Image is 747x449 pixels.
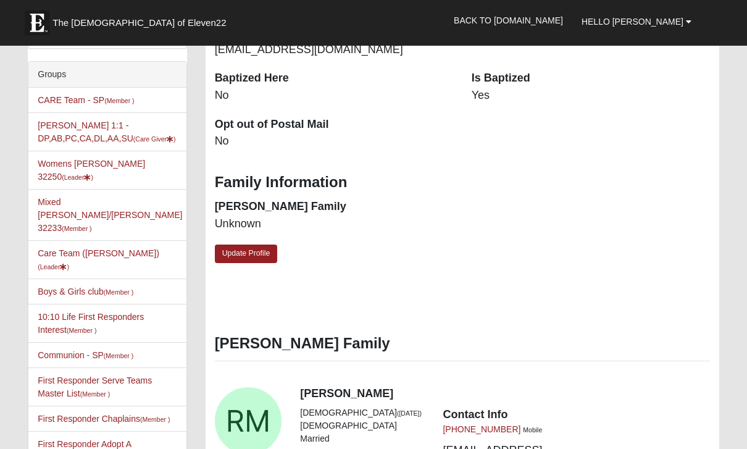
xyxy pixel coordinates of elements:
[38,159,145,182] a: Womens [PERSON_NAME] 32250(Leader)
[472,70,710,86] dt: Is Baptized
[472,88,710,104] dd: Yes
[28,62,186,88] div: Groups
[38,312,144,335] a: 10:10 Life First Responders Interest(Member )
[38,263,69,271] small: (Leader )
[572,6,701,37] a: Hello [PERSON_NAME]
[52,17,226,29] span: The [DEMOGRAPHIC_DATA] of Eleven22
[300,406,424,419] li: [DEMOGRAPHIC_DATA]
[38,414,170,424] a: First Responder Chaplains(Member )
[582,17,683,27] span: Hello [PERSON_NAME]
[133,135,176,143] small: (Care Giver )
[444,5,572,36] a: Back to [DOMAIN_NAME]
[19,4,265,35] a: The [DEMOGRAPHIC_DATA] of Eleven22
[62,174,93,181] small: (Leader )
[215,133,453,149] dd: No
[38,287,133,296] a: Boys & Girls club(Member )
[300,432,424,445] li: Married
[38,376,152,398] a: First Responder Serve Teams Master List(Member )
[215,42,453,58] dd: [EMAIL_ADDRESS][DOMAIN_NAME]
[215,335,710,353] h3: [PERSON_NAME] Family
[104,288,133,296] small: (Member )
[80,390,110,398] small: (Member )
[38,248,159,271] a: Care Team ([PERSON_NAME])(Leader)
[300,387,709,401] h4: [PERSON_NAME]
[300,419,424,432] li: [DEMOGRAPHIC_DATA]
[104,352,133,359] small: (Member )
[25,10,49,35] img: Eleven22 logo
[215,245,278,262] a: Update Profile
[104,97,134,104] small: (Member )
[215,88,453,104] dd: No
[443,408,507,421] strong: Contact Info
[62,225,91,232] small: (Member )
[215,216,453,232] dd: Unknown
[38,197,182,233] a: Mixed [PERSON_NAME]/[PERSON_NAME] 32233(Member )
[523,426,542,434] small: Mobile
[38,95,134,105] a: CARE Team - SP(Member )
[140,416,170,423] small: (Member )
[38,350,133,360] a: Communion - SP(Member )
[397,409,422,417] small: ([DATE])
[215,174,710,191] h3: Family Information
[443,424,520,434] a: [PHONE_NUMBER]
[67,327,96,334] small: (Member )
[38,120,175,143] a: [PERSON_NAME] 1:1 - DP,AB,PC,CA,DL,AA,SU(Care Giver)
[215,70,453,86] dt: Baptized Here
[215,117,453,133] dt: Opt out of Postal Mail
[215,199,453,215] dt: [PERSON_NAME] Family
